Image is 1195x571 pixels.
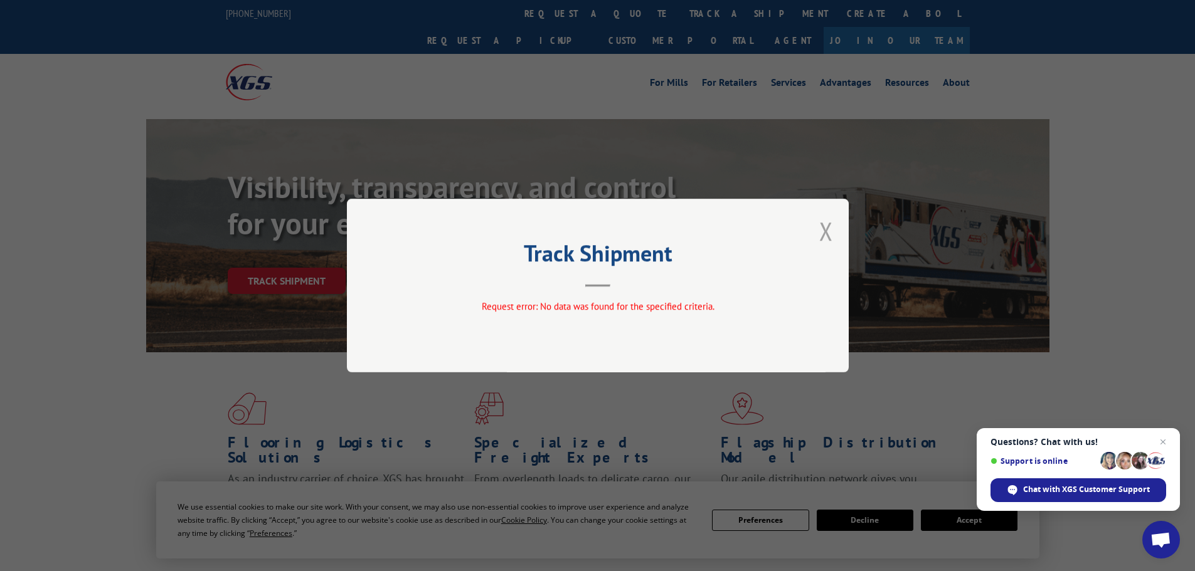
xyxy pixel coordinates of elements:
span: Request error: No data was found for the specified criteria. [481,300,714,312]
span: Support is online [991,456,1096,466]
span: Chat with XGS Customer Support [1023,484,1150,495]
span: Questions? Chat with us! [991,437,1166,447]
button: Close modal [819,214,833,248]
div: Chat with XGS Customer Support [991,478,1166,502]
span: Close chat [1155,434,1171,449]
h2: Track Shipment [410,244,786,268]
div: Open chat [1142,521,1180,558]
